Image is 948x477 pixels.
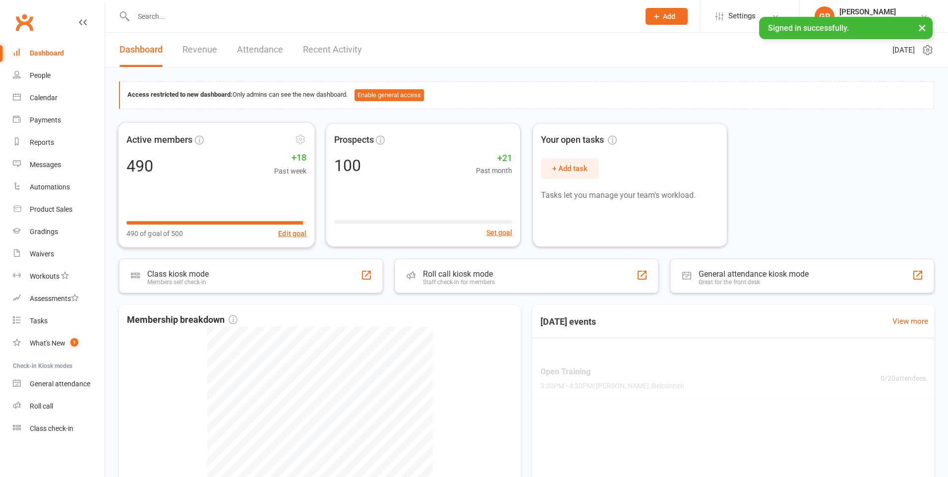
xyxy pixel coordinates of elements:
div: 490 [126,157,154,173]
span: Add [663,12,675,20]
span: Signed in successfully. [768,23,849,33]
a: Product Sales [13,198,105,221]
div: Chopper's Gym [839,16,896,25]
div: GR [815,6,834,26]
a: Dashboard [119,33,163,67]
div: People [30,71,51,79]
div: Product Sales [30,205,72,213]
div: Workouts [30,272,59,280]
a: People [13,64,105,87]
a: Revenue [182,33,217,67]
div: Dashboard [30,49,64,57]
div: Gradings [30,228,58,236]
div: Reports [30,138,54,146]
div: General attendance [30,380,90,388]
div: Assessments [30,295,79,302]
div: What's New [30,339,65,347]
div: Tasks [30,317,48,325]
a: Automations [13,176,105,198]
a: Messages [13,154,105,176]
button: Set goal [486,227,512,238]
a: Dashboard [13,42,105,64]
a: Calendar [13,87,105,109]
div: Payments [30,116,61,124]
div: Great for the front desk [699,279,809,286]
span: Active members [126,132,192,147]
a: Waivers [13,243,105,265]
a: Clubworx [12,10,37,35]
button: Add [646,8,688,25]
div: General attendance kiosk mode [699,269,809,279]
a: Assessments [13,288,105,310]
span: Past month [476,165,512,176]
button: Edit goal [278,228,306,239]
strong: Access restricted to new dashboard: [127,91,233,98]
a: Class kiosk mode [13,417,105,440]
a: Workouts [13,265,105,288]
span: +18 [274,151,306,165]
div: Messages [30,161,61,169]
a: What's New1 [13,332,105,355]
div: Waivers [30,250,54,258]
a: Gradings [13,221,105,243]
div: Only admins can see the new dashboard. [127,89,926,101]
span: Prospects [334,133,374,147]
span: 490 of goal of 500 [126,228,183,239]
input: Search... [130,9,633,23]
div: Roll call kiosk mode [423,269,495,279]
a: General attendance kiosk mode [13,373,105,395]
div: Class check-in [30,424,73,432]
p: Tasks let you manage your team's workload. [541,189,719,202]
a: Recent Activity [303,33,362,67]
span: Open Training [540,365,684,378]
a: Reports [13,131,105,154]
div: Automations [30,183,70,191]
a: View more [892,315,928,327]
div: [PERSON_NAME] [839,7,896,16]
button: × [913,17,931,38]
span: 0 / 20 attendees [881,373,926,384]
span: 3:30PM - 4:30PM | [PERSON_NAME] | Belconnen [540,380,684,391]
a: Roll call [13,395,105,417]
a: Payments [13,109,105,131]
a: Attendance [237,33,283,67]
div: Members self check-in [147,279,209,286]
div: Roll call [30,402,53,410]
span: +21 [476,151,512,166]
span: Settings [728,5,756,27]
span: Membership breakdown [127,313,237,327]
a: Tasks [13,310,105,332]
h3: [DATE] events [533,313,604,331]
span: [DATE] [892,44,915,56]
div: Calendar [30,94,58,102]
span: Past week [274,165,306,177]
span: Your open tasks [541,133,617,147]
span: 1 [70,338,78,347]
div: 100 [334,158,361,174]
div: Staff check-in for members [423,279,495,286]
div: Class kiosk mode [147,269,209,279]
button: Enable general access [355,89,424,101]
button: + Add task [541,158,599,179]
